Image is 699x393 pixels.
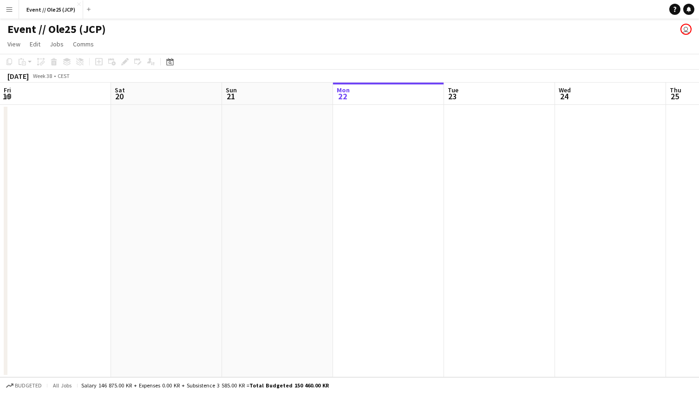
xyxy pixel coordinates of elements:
a: Edit [26,38,44,50]
a: Comms [69,38,98,50]
a: View [4,38,24,50]
span: 22 [335,91,350,102]
span: Tue [448,86,458,94]
span: 23 [446,91,458,102]
span: Budgeted [15,382,42,389]
span: Jobs [50,40,64,48]
div: [DATE] [7,71,29,81]
span: Thu [670,86,681,94]
button: Budgeted [5,380,43,391]
span: Mon [337,86,350,94]
span: View [7,40,20,48]
a: Jobs [46,38,67,50]
span: Fri [4,86,11,94]
span: 19 [2,91,11,102]
span: Comms [73,40,94,48]
div: CEST [58,72,70,79]
app-user-avatar: Ole Rise [680,24,692,35]
button: Event // Ole25 (JCP) [19,0,83,19]
div: Salary 146 875.00 KR + Expenses 0.00 KR + Subsistence 3 585.00 KR = [81,382,329,389]
h1: Event // Ole25 (JCP) [7,22,106,36]
span: 21 [224,91,237,102]
span: 25 [668,91,681,102]
span: Week 38 [31,72,54,79]
span: Edit [30,40,40,48]
span: Wed [559,86,571,94]
span: Sun [226,86,237,94]
span: 20 [113,91,125,102]
span: Total Budgeted 150 460.00 KR [249,382,329,389]
span: 24 [557,91,571,102]
span: All jobs [51,382,73,389]
span: Sat [115,86,125,94]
